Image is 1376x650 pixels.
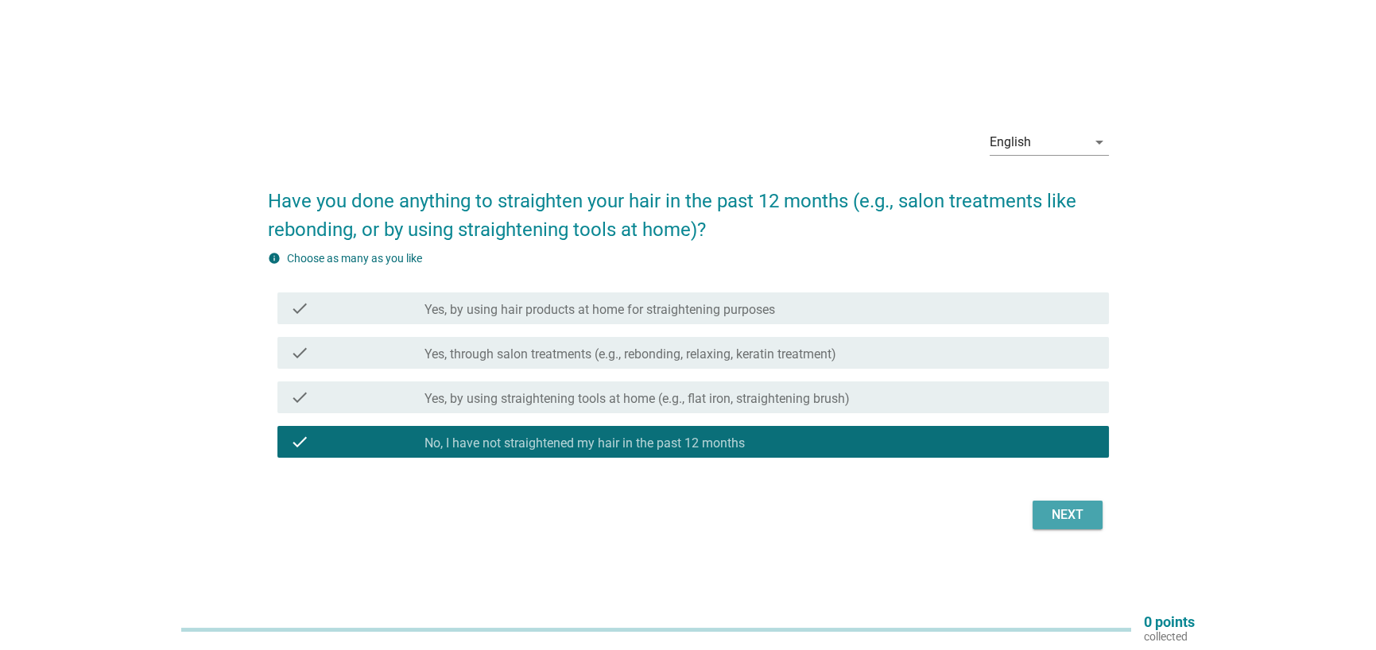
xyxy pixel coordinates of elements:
label: Choose as many as you like [287,252,422,265]
i: check [290,388,309,407]
i: check [290,432,309,451]
label: Yes, through salon treatments (e.g., rebonding, relaxing, keratin treatment) [424,346,836,362]
i: info [268,252,281,265]
p: collected [1144,629,1195,644]
div: English [990,135,1031,149]
label: No, I have not straightened my hair in the past 12 months [424,435,745,451]
h2: Have you done anything to straighten your hair in the past 12 months (e.g., salon treatments like... [268,171,1109,244]
i: check [290,299,309,318]
label: Yes, by using straightening tools at home (e.g., flat iron, straightening brush) [424,391,850,407]
i: arrow_drop_down [1090,133,1109,152]
i: check [290,343,309,362]
button: Next [1033,501,1103,529]
label: Yes, by using hair products at home for straightening purposes [424,302,775,318]
p: 0 points [1144,615,1195,629]
div: Next [1045,505,1090,524]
